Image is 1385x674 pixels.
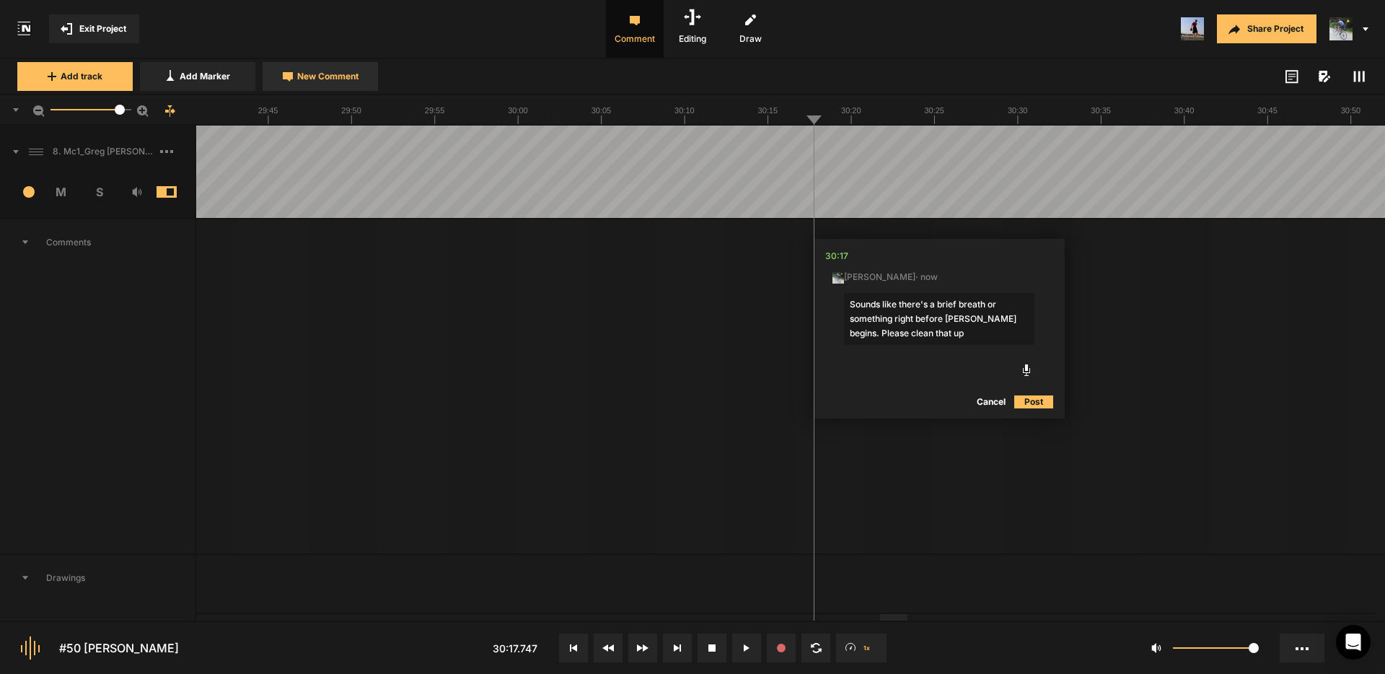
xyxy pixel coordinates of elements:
span: New Comment [297,70,359,83]
button: New Comment [263,62,378,91]
span: Add Marker [180,70,230,83]
text: 29:45 [258,106,278,115]
text: 29:50 [341,106,361,115]
button: Add Marker [140,62,255,91]
text: 30:15 [758,106,778,115]
div: Open Intercom Messenger [1336,625,1371,660]
img: ACg8ocLxXzHjWyafR7sVkIfmxRufCxqaSAR27SDjuE-ggbMy1qqdgD8=s96-c [1329,17,1353,40]
text: 30:35 [1091,106,1111,115]
text: 30:10 [674,106,695,115]
text: 30:30 [1008,106,1028,115]
img: ACg8ocJ5zrP0c3SJl5dKscm-Goe6koz8A9fWD7dpguHuX8DX5VIxymM=s96-c [1181,17,1204,40]
span: Exit Project [79,22,126,35]
div: #50 [PERSON_NAME] [59,639,179,657]
span: [PERSON_NAME] · now [832,271,938,284]
button: Share Project [1217,14,1316,43]
text: 30:50 [1341,106,1361,115]
span: S [80,183,118,201]
button: Add track [17,62,133,91]
text: 30:25 [924,106,944,115]
text: 30:05 [592,106,612,115]
div: 30:17 [825,249,848,263]
button: Exit Project [49,14,139,43]
span: Add track [61,70,102,83]
button: Cancel [968,393,1014,411]
text: 30:00 [508,106,528,115]
text: 30:40 [1174,106,1195,115]
span: 8. Mc1_Greg [PERSON_NAME] [47,145,160,158]
button: Post [1014,393,1053,411]
button: 1x [836,634,887,662]
span: M [43,183,81,201]
text: 29:55 [425,106,445,115]
img: ACg8ocLxXzHjWyafR7sVkIfmxRufCxqaSAR27SDjuE-ggbMy1qqdgD8=s96-c [832,272,844,284]
text: 30:45 [1257,106,1278,115]
text: 30:20 [841,106,861,115]
span: 30:17.747 [493,642,537,655]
